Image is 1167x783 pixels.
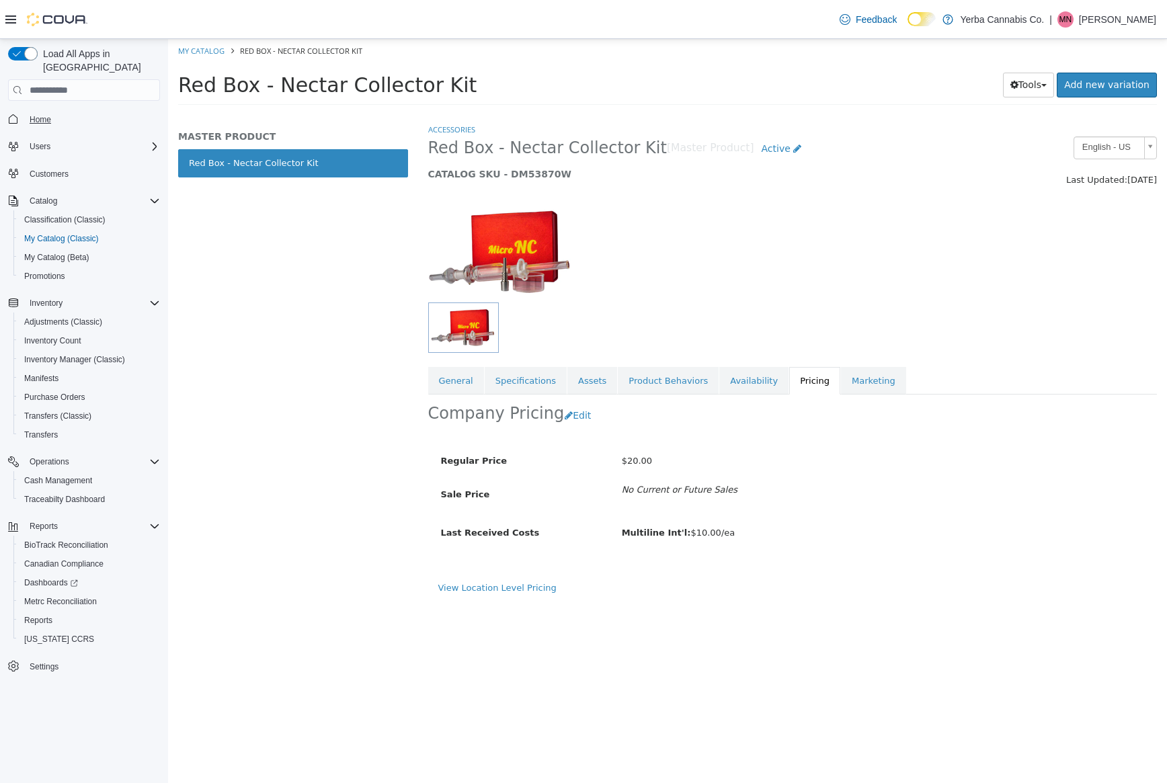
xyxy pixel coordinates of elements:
[906,98,971,119] span: English - US
[30,141,50,152] span: Users
[30,114,51,125] span: Home
[260,99,499,120] span: Red Box - Nectar Collector Kit
[19,631,160,647] span: Washington CCRS
[399,328,449,356] a: Assets
[19,268,160,284] span: Promotions
[24,165,160,182] span: Customers
[24,110,160,127] span: Home
[30,521,58,532] span: Reports
[260,85,307,95] a: Accessories
[10,91,240,104] h5: MASTER PRODUCT
[24,295,68,311] button: Inventory
[24,193,160,209] span: Catalog
[3,657,165,676] button: Settings
[10,7,56,17] a: My Catalog
[19,352,160,368] span: Inventory Manager (Classic)
[19,231,160,247] span: My Catalog (Classic)
[19,593,160,610] span: Metrc Reconciliation
[24,252,89,263] span: My Catalog (Beta)
[19,249,160,265] span: My Catalog (Beta)
[273,450,322,460] span: Sale Price
[13,407,165,425] button: Transfers (Classic)
[19,314,160,330] span: Adjustments (Classic)
[24,335,81,346] span: Inventory Count
[856,13,897,26] span: Feedback
[19,631,99,647] a: [US_STATE] CCRS
[19,333,87,349] a: Inventory Count
[24,392,85,403] span: Purchase Orders
[1079,11,1156,28] p: [PERSON_NAME]
[8,104,160,711] nav: Complex example
[1057,11,1074,28] div: Michael Nezi
[24,295,160,311] span: Inventory
[454,446,569,456] i: No Current or Future Sales
[834,6,902,33] a: Feedback
[13,331,165,350] button: Inventory Count
[24,559,104,569] span: Canadian Compliance
[19,472,160,489] span: Cash Management
[24,373,58,384] span: Manifests
[13,573,165,592] a: Dashboards
[19,231,104,247] a: My Catalog (Classic)
[24,615,52,626] span: Reports
[19,389,91,405] a: Purchase Orders
[13,248,165,267] button: My Catalog (Beta)
[960,11,1044,28] p: Yerba Cannabis Co.
[13,554,165,573] button: Canadian Compliance
[24,596,97,607] span: Metrc Reconciliation
[3,192,165,210] button: Catalog
[13,229,165,248] button: My Catalog (Classic)
[908,12,936,26] input: Dark Mode
[1049,11,1052,28] p: |
[19,472,97,489] a: Cash Management
[30,298,63,308] span: Inventory
[13,611,165,630] button: Reports
[19,427,63,443] a: Transfers
[24,214,106,225] span: Classification (Classic)
[24,454,160,470] span: Operations
[3,164,165,183] button: Customers
[19,333,160,349] span: Inventory Count
[551,328,620,356] a: Availability
[19,593,102,610] a: Metrc Reconciliation
[24,518,63,534] button: Reports
[27,13,87,26] img: Cova
[72,7,194,17] span: Red Box - Nectar Collector Kit
[835,34,887,58] button: Tools
[396,364,430,389] button: Edit
[13,592,165,611] button: Metrc Reconciliation
[13,388,165,407] button: Purchase Orders
[273,489,372,499] span: Last Received Costs
[13,536,165,554] button: BioTrack Reconciliation
[19,612,58,628] a: Reports
[13,210,165,229] button: Classification (Classic)
[19,575,83,591] a: Dashboards
[19,212,111,228] a: Classification (Classic)
[24,494,105,505] span: Traceabilty Dashboard
[19,575,160,591] span: Dashboards
[13,471,165,490] button: Cash Management
[454,489,567,499] span: $10.00/ea
[13,369,165,388] button: Manifests
[454,417,485,427] span: $20.00
[19,212,160,228] span: Classification (Classic)
[24,634,94,645] span: [US_STATE] CCRS
[260,328,316,356] a: General
[10,110,240,138] a: Red Box - Nectar Collector Kit
[19,408,160,424] span: Transfers (Classic)
[19,389,160,405] span: Purchase Orders
[586,97,641,122] a: Active
[24,518,160,534] span: Reports
[19,370,64,386] a: Manifests
[19,370,160,386] span: Manifests
[19,537,114,553] a: BioTrack Reconciliation
[24,475,92,486] span: Cash Management
[3,517,165,536] button: Reports
[24,138,56,155] button: Users
[959,136,989,146] span: [DATE]
[30,661,58,672] span: Settings
[19,268,71,284] a: Promotions
[19,352,130,368] a: Inventory Manager (Classic)
[19,556,160,572] span: Canadian Compliance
